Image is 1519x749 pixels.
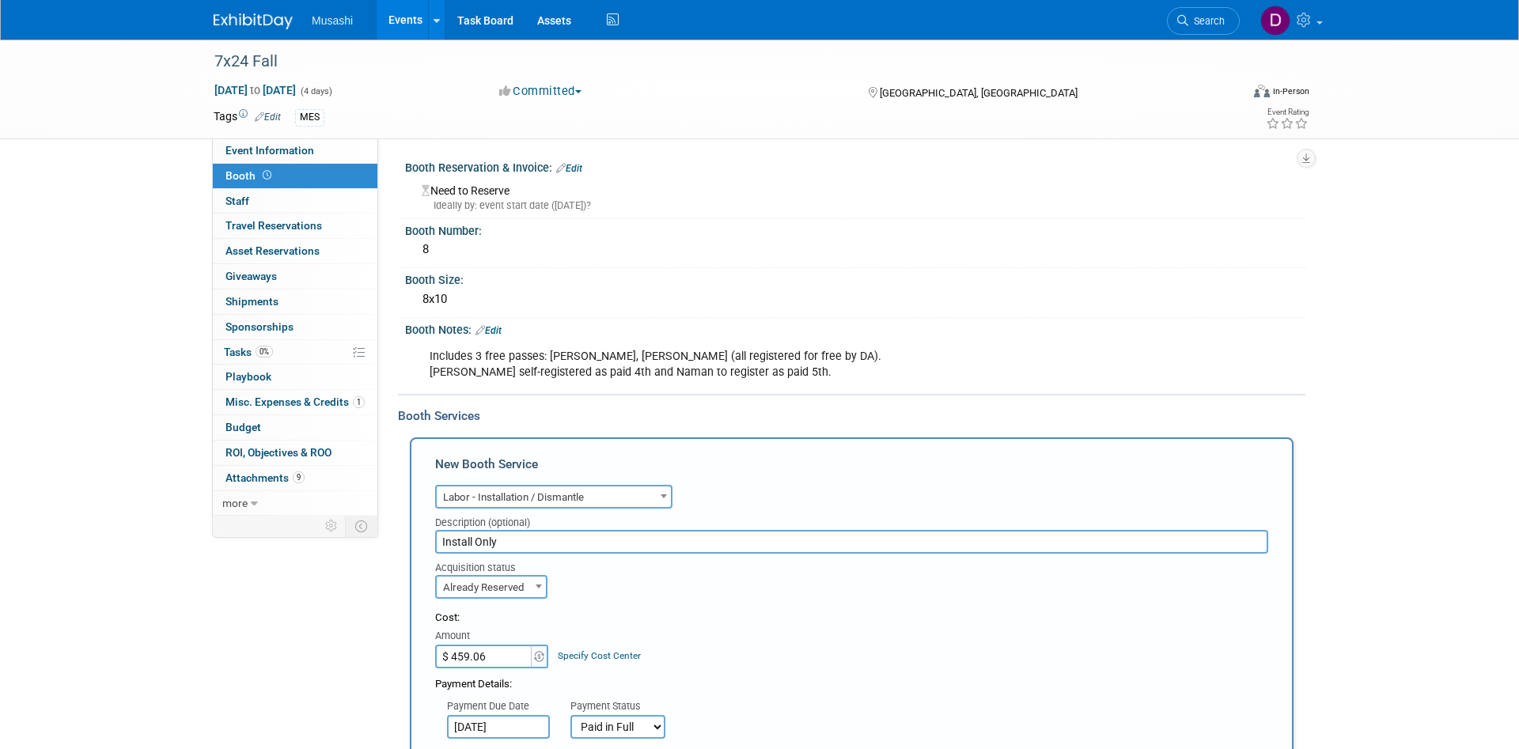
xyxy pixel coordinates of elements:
[1146,82,1309,106] div: Event Format
[225,421,261,433] span: Budget
[1260,6,1290,36] img: Daniel Agar
[213,264,377,289] a: Giveaways
[9,6,812,21] p: 12:30pm for 1hr
[417,287,1294,312] div: 8x10
[213,315,377,339] a: Sponsorships
[225,169,275,182] span: Booth
[475,325,502,336] a: Edit
[1254,85,1270,97] img: Format-Inperson.png
[209,47,1216,76] div: 7x24 Fall
[437,486,671,509] span: Labor - Installation / Dismantle
[1167,7,1240,35] a: Search
[312,14,353,27] span: Musashi
[1188,15,1225,27] span: Search
[213,239,377,263] a: Asset Reservations
[435,456,1268,481] div: New Booth Service
[214,83,297,97] span: [DATE] [DATE]
[295,109,324,126] div: MES
[880,87,1078,99] span: [GEOGRAPHIC_DATA], [GEOGRAPHIC_DATA]
[435,554,555,575] div: Acquisition status
[318,516,346,536] td: Personalize Event Tab Strip
[1266,108,1309,116] div: Event Rating
[1272,85,1309,97] div: In-Person
[213,189,377,214] a: Staff
[213,164,377,188] a: Booth
[259,169,275,181] span: Booth not reserved yet
[255,112,281,123] a: Edit
[558,650,641,661] a: Specify Cost Center
[225,395,365,408] span: Misc. Expenses & Credits
[213,491,377,516] a: more
[213,466,377,490] a: Attachments9
[213,138,377,163] a: Event Information
[225,320,294,333] span: Sponsorships
[225,370,271,383] span: Playbook
[405,268,1305,288] div: Booth Size:
[494,83,588,100] button: Committed
[213,415,377,440] a: Budget
[213,214,377,238] a: Travel Reservations
[353,396,365,408] span: 1
[225,195,249,207] span: Staff
[214,13,293,29] img: ExhibitDay
[417,237,1294,262] div: 8
[405,318,1305,339] div: Booth Notes:
[213,340,377,365] a: Tasks0%
[435,611,1268,626] div: Cost:
[437,577,546,599] span: Already Reserved
[248,84,263,96] span: to
[570,699,676,715] div: Payment Status
[222,497,248,509] span: more
[405,219,1305,239] div: Booth Number:
[405,156,1305,176] div: Booth Reservation & Invoice:
[346,516,378,536] td: Toggle Event Tabs
[214,108,281,127] td: Tags
[435,575,547,599] span: Already Reserved
[213,365,377,389] a: Playbook
[417,179,1294,213] div: Need to Reserve
[256,346,273,357] span: 0%
[213,441,377,465] a: ROI, Objectives & ROO
[225,446,331,459] span: ROI, Objectives & ROO
[422,199,1294,213] div: Ideally by: event start date ([DATE])?
[224,346,273,358] span: Tasks
[9,6,813,21] body: Rich Text Area. Press ALT-0 for help.
[419,341,1131,388] div: Includes 3 free passes: [PERSON_NAME], [PERSON_NAME] (all registered for free by DA). [PERSON_NAM...
[225,144,314,157] span: Event Information
[225,471,305,484] span: Attachments
[435,629,550,645] div: Amount
[213,289,377,314] a: Shipments
[556,163,582,174] a: Edit
[225,219,322,232] span: Travel Reservations
[225,244,320,257] span: Asset Reservations
[398,407,1305,425] div: Booth Services
[225,295,278,308] span: Shipments
[299,86,332,96] span: (4 days)
[225,270,277,282] span: Giveaways
[435,485,672,509] span: Labor - Installation / Dismantle
[435,509,1268,530] div: Description (optional)
[213,390,377,414] a: Misc. Expenses & Credits1
[447,699,547,715] div: Payment Due Date
[293,471,305,483] span: 9
[435,668,1268,692] div: Payment Details:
